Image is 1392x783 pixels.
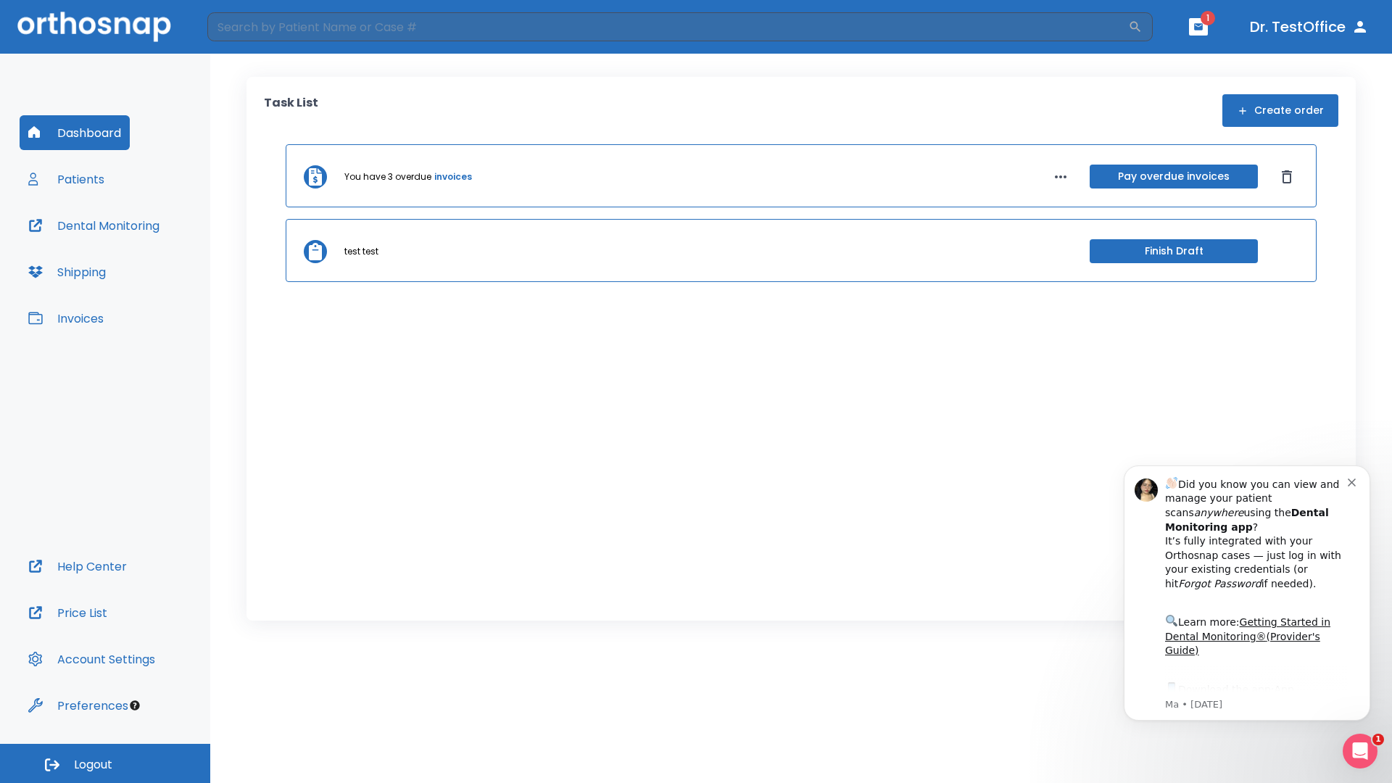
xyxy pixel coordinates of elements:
[1201,11,1215,25] span: 1
[207,12,1128,41] input: Search by Patient Name or Case #
[20,688,137,723] button: Preferences
[344,170,431,183] p: You have 3 overdue
[20,115,130,150] button: Dashboard
[20,162,113,196] button: Patients
[264,94,318,127] p: Task List
[63,236,246,310] div: Download the app: | ​ Let us know if you need help getting started!
[1244,14,1375,40] button: Dr. TestOffice
[344,245,378,258] p: test test
[434,170,472,183] a: invoices
[20,642,164,676] button: Account Settings
[20,208,168,243] button: Dental Monitoring
[1090,239,1258,263] button: Finish Draft
[1343,734,1377,768] iframe: Intercom live chat
[1222,94,1338,127] button: Create order
[1275,165,1298,188] button: Dismiss
[20,254,115,289] button: Shipping
[74,757,112,773] span: Logout
[63,254,246,268] p: Message from Ma, sent 2w ago
[20,595,116,630] button: Price List
[1372,734,1384,745] span: 1
[63,240,192,266] a: App Store
[17,12,171,41] img: Orthosnap
[20,301,112,336] button: Invoices
[20,549,136,584] button: Help Center
[128,699,141,712] div: Tooltip anchor
[1090,165,1258,188] button: Pay overdue invoices
[246,31,257,43] button: Dismiss notification
[1102,444,1392,744] iframe: Intercom notifications message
